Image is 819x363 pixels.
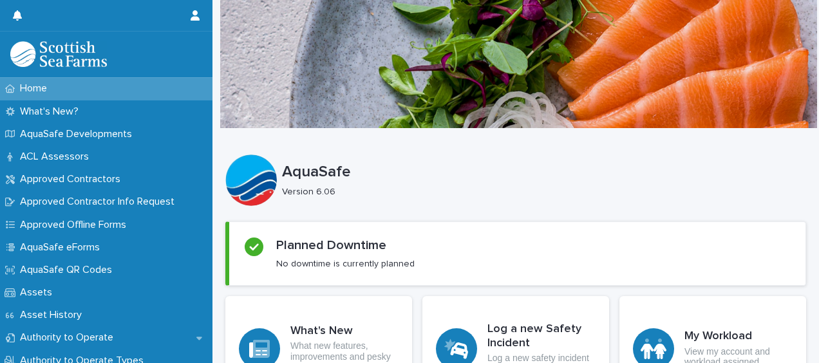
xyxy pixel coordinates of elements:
[10,41,107,67] img: bPIBxiqnSb2ggTQWdOVV
[487,322,596,350] h3: Log a new Safety Incident
[15,331,124,344] p: Authority to Operate
[15,241,110,254] p: AquaSafe eForms
[15,106,89,118] p: What's New?
[15,151,99,163] p: ACL Assessors
[276,258,415,270] p: No downtime is currently planned
[276,237,386,253] h2: Planned Downtime
[15,286,62,299] p: Assets
[15,82,57,95] p: Home
[15,219,136,231] p: Approved Offline Forms
[684,330,793,344] h3: My Workload
[15,128,142,140] p: AquaSafe Developments
[290,324,399,339] h3: What's New
[15,173,131,185] p: Approved Contractors
[282,163,801,181] p: AquaSafe
[282,187,796,198] p: Version 6.06
[15,264,122,276] p: AquaSafe QR Codes
[15,196,185,208] p: Approved Contractor Info Request
[15,309,92,321] p: Asset History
